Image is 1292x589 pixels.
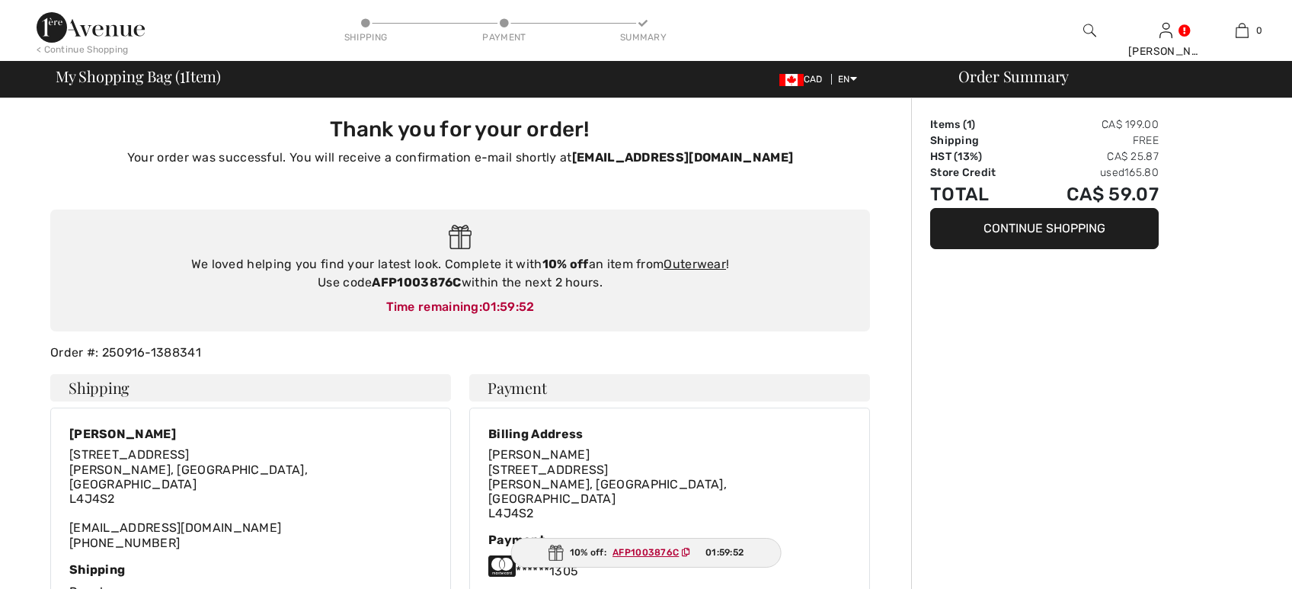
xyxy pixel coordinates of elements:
div: Payment [481,30,527,44]
div: 10% off: [511,538,782,568]
span: 01:59:52 [705,546,744,559]
span: [PERSON_NAME] [488,447,590,462]
span: EN [838,74,857,85]
img: Gift.svg [449,225,472,250]
td: HST (13%) [930,149,1025,165]
ins: AFP1003876C [612,547,679,558]
div: Shipping [343,30,389,44]
img: search the website [1083,21,1096,40]
td: CA$ 199.00 [1025,117,1159,133]
td: Store Credit [930,165,1025,181]
td: Shipping [930,133,1025,149]
span: 01:59:52 [482,299,534,314]
img: 1ère Avenue [37,12,145,43]
img: My Info [1159,21,1172,40]
td: CA$ 59.07 [1025,181,1159,208]
button: Continue Shopping [930,208,1159,249]
div: Time remaining: [66,298,855,316]
div: Order #: 250916-1388341 [41,344,879,362]
td: Free [1025,133,1159,149]
img: My Bag [1236,21,1249,40]
td: Total [930,181,1025,208]
img: Gift.svg [548,545,564,561]
div: Billing Address [488,427,851,441]
strong: 10% off [542,257,589,271]
h3: Thank you for your order! [59,117,861,142]
span: 1 [180,65,185,85]
h4: Payment [469,374,870,402]
div: Shipping [69,562,432,577]
span: 165.80 [1124,166,1159,179]
div: < Continue Shopping [37,43,129,56]
div: Payment [488,533,851,547]
strong: [EMAIL_ADDRESS][DOMAIN_NAME] [572,150,793,165]
span: [STREET_ADDRESS] [PERSON_NAME], [GEOGRAPHIC_DATA], [GEOGRAPHIC_DATA] L4J4S2 [69,447,308,506]
span: 0 [1256,24,1262,37]
span: 1 [967,118,971,131]
span: My Shopping Bag ( Item) [56,69,221,84]
span: CAD [779,74,829,85]
td: Items ( ) [930,117,1025,133]
div: We loved helping you find your latest look. Complete it with an item from ! Use code within the n... [66,255,855,292]
span: [STREET_ADDRESS] [PERSON_NAME], [GEOGRAPHIC_DATA], [GEOGRAPHIC_DATA] L4J4S2 [488,463,727,521]
div: [PERSON_NAME] [69,427,432,441]
div: Order Summary [940,69,1283,84]
img: Canadian Dollar [779,74,804,86]
strong: AFP1003876C [372,275,461,290]
a: Outerwear [664,257,726,271]
p: Your order was successful. You will receive a confirmation e-mail shortly at [59,149,861,167]
h4: Shipping [50,374,451,402]
a: 0 [1204,21,1279,40]
div: [EMAIL_ADDRESS][DOMAIN_NAME] [PHONE_NUMBER] [69,447,432,549]
div: Summary [620,30,666,44]
div: [PERSON_NAME] [1128,43,1203,59]
td: used [1025,165,1159,181]
td: CA$ 25.87 [1025,149,1159,165]
a: Sign In [1159,23,1172,37]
